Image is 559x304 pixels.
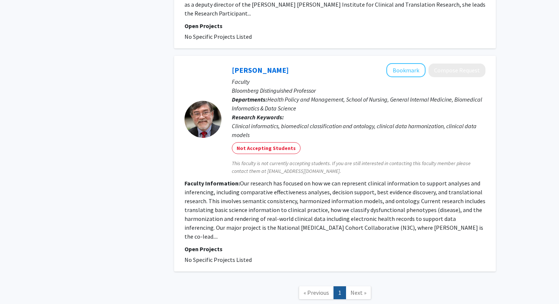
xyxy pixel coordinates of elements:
[232,77,485,86] p: Faculty
[232,113,284,121] b: Research Keywords:
[232,160,485,175] span: This faculty is not currently accepting students. If you are still interested in contacting this ...
[232,96,267,103] b: Departments:
[304,289,329,296] span: « Previous
[184,180,485,240] fg-read-more: Our research has focused on how we can represent clinical information to support analyses and inf...
[386,63,426,77] button: Add Christopher Chute to Bookmarks
[350,289,366,296] span: Next »
[346,286,371,299] a: Next Page
[184,180,240,187] b: Faculty Information:
[184,245,485,253] p: Open Projects
[184,256,252,263] span: No Specific Projects Listed
[6,271,31,298] iframe: Chat
[232,122,485,139] div: Clinical informatics, biomedical classification and ontology, clinical data harmonization, clinic...
[232,86,485,95] p: Bloomberg Distinguished Professor
[299,286,334,299] a: Previous Page
[232,65,289,75] a: [PERSON_NAME]
[428,64,485,77] button: Compose Request to Christopher Chute
[184,21,485,30] p: Open Projects
[333,286,346,299] a: 1
[232,142,301,154] mat-chip: Not Accepting Students
[232,96,482,112] span: Health Policy and Management, School of Nursing, General Internal Medicine, Biomedical Informatic...
[184,33,252,40] span: No Specific Projects Listed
